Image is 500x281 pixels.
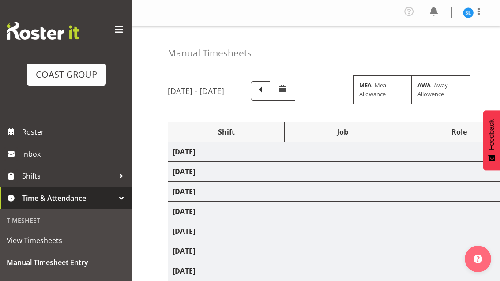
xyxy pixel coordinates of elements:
[483,110,500,170] button: Feedback - Show survey
[22,147,128,161] span: Inbox
[2,229,130,251] a: View Timesheets
[22,125,128,139] span: Roster
[289,127,396,137] div: Job
[359,81,372,89] strong: MEA
[7,22,79,40] img: Rosterit website logo
[488,119,496,150] span: Feedback
[412,75,470,104] div: - Away Allowence
[168,48,252,58] h4: Manual Timesheets
[7,234,126,247] span: View Timesheets
[173,127,280,137] div: Shift
[22,169,115,183] span: Shifts
[168,86,224,96] h5: [DATE] - [DATE]
[463,7,474,18] img: sittipan-leela-araysakul11865.jpg
[2,251,130,274] a: Manual Timesheet Entry
[36,68,97,81] div: COAST GROUP
[7,256,126,269] span: Manual Timesheet Entry
[353,75,412,104] div: - Meal Allowance
[22,191,115,205] span: Time & Attendance
[474,255,482,263] img: help-xxl-2.png
[2,211,130,229] div: Timesheet
[417,81,431,89] strong: AWA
